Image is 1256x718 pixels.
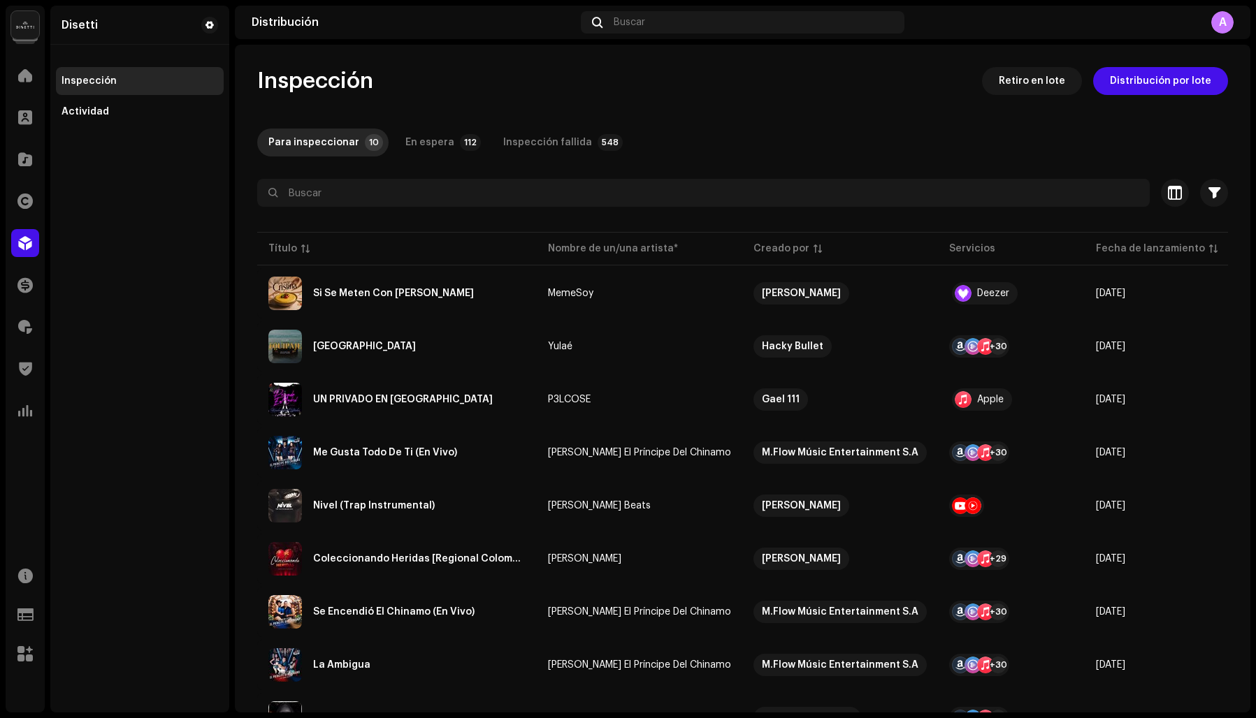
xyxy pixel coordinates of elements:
span: Gael 111 [753,388,927,411]
div: Para inspeccionar [268,129,359,156]
span: M.Flow Músic Entertainment S.A [753,441,927,464]
div: Inspección [62,75,117,87]
span: Jonnathan Chavez [753,548,927,570]
div: Me Gusta Todo De Ti (En Vivo) [313,448,457,457]
span: Inspección [257,67,373,95]
p-badge: 548 [598,134,623,151]
div: MemeSoy [548,288,593,298]
button: Distribución por lote [1093,67,1228,95]
span: M.Flow Músic Entertainment S.A [753,601,927,623]
button: Retiro en lote [982,67,1082,95]
span: 9 oct 2025 [1096,607,1125,617]
img: dc974628-9d71-4cd9-b5f3-4bb203c4c351 [268,383,302,416]
div: +30 [990,444,1006,461]
div: En espera [405,129,454,156]
div: Nivel (Trap Instrumental) [313,501,435,511]
span: P3LCOSE [548,395,731,404]
span: Reynaldo Leyton El Príncipe Del Chinamo [548,607,731,617]
div: Coleccionando Heridas [Regional Colombiano] [313,554,526,564]
div: [PERSON_NAME] El Príncipe Del Chinamo [548,660,731,670]
span: 29 sept 2025 [1096,288,1125,298]
span: 9 oct 2025 [1096,448,1125,457]
span: Maximo Nivel [753,494,927,517]
div: Equipaje [313,342,416,351]
div: +30 [990,657,1006,673]
div: La Ambigua [313,660,370,670]
div: Si Se Meten Con Cristina [313,288,474,298]
div: Distribución [252,17,575,28]
div: [PERSON_NAME] [548,554,621,564]
span: 9 oct 2025 [1096,501,1125,511]
div: [PERSON_NAME] [762,548,841,570]
span: 2 oct 2025 [1096,342,1125,351]
div: UN PRIVADO EN MADRID [313,395,493,404]
span: Reynaldo Leyton El Príncipe Del Chinamo [548,660,731,670]
div: +30 [990,603,1006,620]
div: [PERSON_NAME] El Príncipe Del Chinamo [548,448,731,457]
img: a8ee513e-8bb5-4b57-9621-a3bb0fff1fb3 [268,595,302,629]
div: Hacky Bullet [762,335,823,358]
div: +29 [990,550,1006,567]
div: Disetti [62,20,98,31]
span: Buscar [614,17,645,28]
re-m-nav-item: Inspección [56,67,224,95]
span: 8 oct 2025 [1096,660,1125,670]
div: Yulaé [548,342,572,351]
div: Creado por [753,242,809,256]
div: M.Flow Músic Entertainment S.A [762,601,918,623]
span: Reynaldo Leyton El Príncipe Del Chinamo [548,448,731,457]
span: Santiago Franco Rizzo [753,282,927,305]
span: Maximo Nivel Beats [548,501,731,511]
p-badge: 112 [460,134,481,151]
div: [PERSON_NAME] El Príncipe Del Chinamo [548,607,731,617]
div: A [1211,11,1234,34]
re-m-nav-item: Actividad [56,98,224,126]
span: Jonnathan Chavez [548,554,731,564]
img: 0b66a9df-fe65-4210-97e2-80dd4a4a6ce1 [268,436,302,469]
div: P3LCOSE [548,395,591,404]
div: Actividad [62,106,109,117]
div: [PERSON_NAME] [762,494,841,517]
div: Deezer [977,288,1009,298]
span: MemeSoy [548,288,731,298]
span: M.Flow Músic Entertainment S.A [753,654,927,676]
div: M.Flow Músic Entertainment S.A [762,441,918,464]
div: Apple [977,395,1004,404]
input: Buscar [257,179,1150,207]
div: [PERSON_NAME] Beats [548,501,651,511]
img: 49bcfc85-e122-41cb-aa7a-f51a8431d8b3 [268,542,302,576]
img: 6c732f09-58f1-494b-abc1-006035fe6dac [268,330,302,363]
p-badge: 10 [365,134,383,151]
div: +30 [990,338,1006,355]
div: Gael 111 [762,388,800,411]
span: 16 oct 2025 [1096,554,1125,564]
span: Retiro en lote [999,67,1065,95]
img: fd41dc46-2e54-43cb-b3e3-3a95124d5d17 [268,277,302,310]
img: 663300a2-08ac-4ef8-83a2-f7bce33cf81b [268,489,302,522]
img: 02a7c2d3-3c89-4098-b12f-2ff2945c95ee [11,11,39,39]
img: 295e8cb4-558c-4da5-bdfa-dca2c8ed3642 [268,648,302,682]
div: Se Encendió El Chinamo (En Vivo) [313,607,475,617]
div: [PERSON_NAME] [762,282,841,305]
span: 7 oct 2025 [1096,395,1125,404]
span: Hacky Bullet [753,335,927,358]
span: Distribución por lote [1110,67,1211,95]
div: Título [268,242,297,256]
div: Fecha de lanzamiento [1096,242,1205,256]
span: Yulaé [548,342,731,351]
div: M.Flow Músic Entertainment S.A [762,654,918,676]
div: Inspección fallida [503,129,592,156]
